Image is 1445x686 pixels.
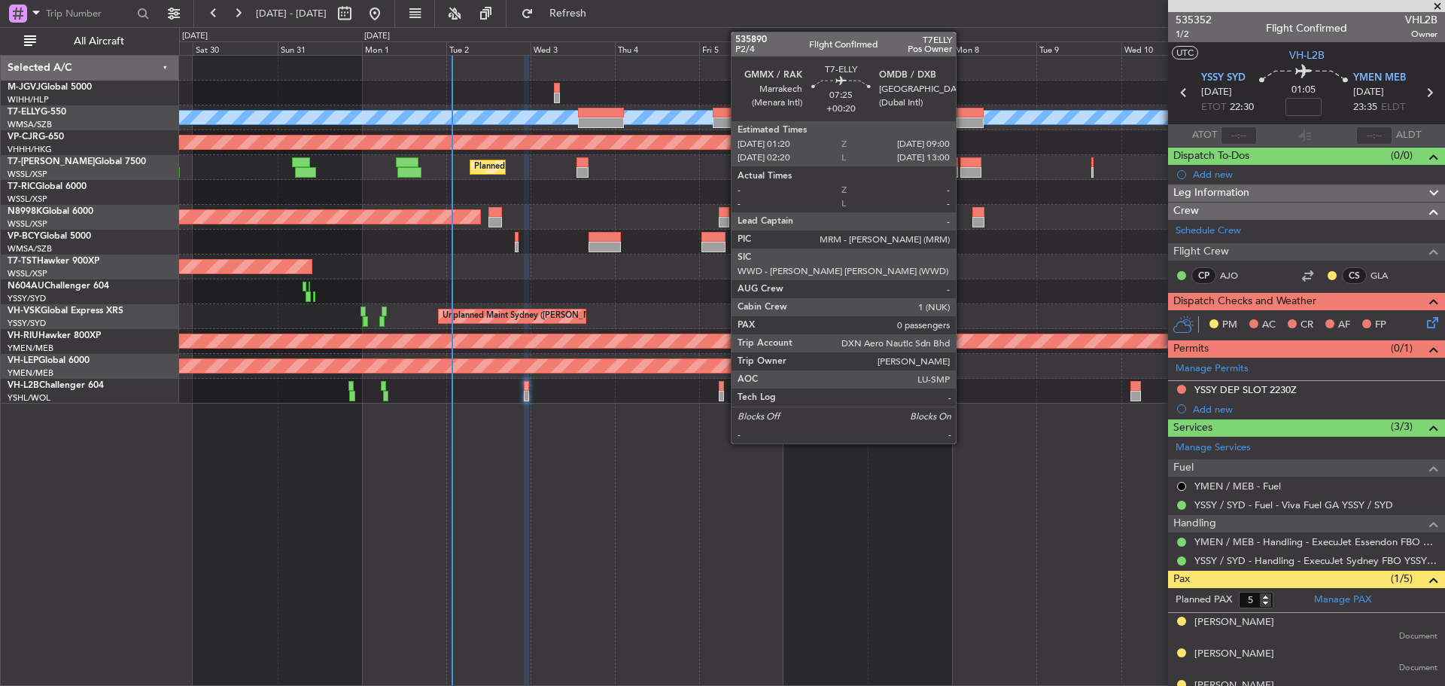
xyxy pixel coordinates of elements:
[1201,100,1226,115] span: ETOT
[1193,168,1437,181] div: Add new
[1405,12,1437,28] span: VHL2B
[8,108,66,117] a: T7-ELLYG-550
[256,7,327,20] span: [DATE] - [DATE]
[8,169,47,180] a: WSSL/XSP
[8,257,37,266] span: T7-TST
[1222,318,1237,333] span: PM
[443,305,628,328] div: Unplanned Maint Sydney ([PERSON_NAME] Intl)
[1194,554,1437,567] a: YSSY / SYD - Handling - ExecuJet Sydney FBO YSSY / SYD
[1391,148,1413,163] span: (0/0)
[8,133,38,142] span: VP-CJR
[1173,293,1316,310] span: Dispatch Checks and Weather
[1176,28,1212,41] span: 1/2
[8,243,52,255] a: WMSA/SZB
[1173,184,1249,202] span: Leg Information
[1381,100,1405,115] span: ELDT
[278,41,362,55] div: Sun 31
[1173,515,1216,532] span: Handling
[1220,269,1254,282] a: AJO
[8,392,50,404] a: YSHL/WOL
[8,207,42,216] span: N8998K
[1391,340,1413,356] span: (0/1)
[1201,85,1232,100] span: [DATE]
[1176,593,1232,608] label: Planned PAX
[531,41,615,55] div: Wed 3
[1176,224,1241,239] a: Schedule Crew
[1121,41,1206,55] div: Wed 10
[8,232,91,241] a: VP-BCYGlobal 5000
[1375,318,1386,333] span: FP
[8,367,53,379] a: YMEN/MEB
[8,232,40,241] span: VP-BCY
[8,218,47,230] a: WSSL/XSP
[1353,100,1377,115] span: 23:35
[1173,243,1229,261] span: Flight Crew
[615,41,699,55] div: Thu 4
[362,41,446,55] div: Mon 1
[1194,383,1297,396] div: YSSY DEP SLOT 2230Z
[1173,203,1199,220] span: Crew
[783,41,868,55] div: Sat 6
[17,29,163,53] button: All Aircraft
[39,36,159,47] span: All Aircraft
[1338,318,1350,333] span: AF
[1230,100,1254,115] span: 22:30
[868,41,952,55] div: Sun 7
[1191,267,1216,284] div: CP
[1291,83,1316,98] span: 01:05
[1194,480,1281,492] a: YMEN / MEB - Fuel
[8,83,92,92] a: M-JGVJGlobal 5000
[1201,71,1246,86] span: YSSY SYD
[8,293,46,304] a: YSSY/SYD
[8,381,104,390] a: VH-L2BChallenger 604
[1176,361,1249,377] a: Manage Permits
[1173,459,1194,477] span: Fuel
[1370,269,1404,282] a: GLA
[8,182,35,191] span: T7-RIC
[8,282,44,291] span: N604AU
[1300,318,1313,333] span: CR
[1172,46,1198,59] button: UTC
[8,94,49,105] a: WIHH/HLP
[8,331,101,340] a: VH-RIUHawker 800XP
[1221,127,1257,145] input: --:--
[8,306,123,316] a: VH-VSKGlobal Express XRS
[1173,148,1249,165] span: Dispatch To-Dos
[8,182,87,191] a: T7-RICGlobal 6000
[8,119,52,130] a: WMSA/SZB
[8,144,52,155] a: VHHH/HKG
[46,2,132,25] input: Trip Number
[514,2,604,26] button: Refresh
[1353,85,1384,100] span: [DATE]
[1036,41,1121,55] div: Tue 9
[1194,498,1393,511] a: YSSY / SYD - Fuel - Viva Fuel GA YSSY / SYD
[952,41,1036,55] div: Mon 8
[1176,12,1212,28] span: 535352
[8,282,109,291] a: N604AUChallenger 604
[1405,28,1437,41] span: Owner
[8,318,46,329] a: YSSY/SYD
[1289,47,1325,63] span: VH-L2B
[8,207,93,216] a: N8998KGlobal 6000
[1194,535,1437,548] a: YMEN / MEB - Handling - ExecuJet Essendon FBO YMEN / MEB
[1396,128,1421,143] span: ALDT
[474,156,622,178] div: Planned Maint Dubai (Al Maktoum Intl)
[1262,318,1276,333] span: AC
[1342,267,1367,284] div: CS
[364,30,390,43] div: [DATE]
[537,8,600,19] span: Refresh
[1173,571,1190,588] span: Pax
[1353,71,1406,86] span: YMEN MEB
[8,157,95,166] span: T7-[PERSON_NAME]
[1194,647,1274,662] div: [PERSON_NAME]
[8,381,39,390] span: VH-L2B
[182,30,208,43] div: [DATE]
[1399,630,1437,643] span: Document
[8,306,41,316] span: VH-VSK
[1391,419,1413,434] span: (3/3)
[8,356,38,365] span: VH-LEP
[1399,662,1437,675] span: Document
[8,194,47,205] a: WSSL/XSP
[741,305,776,328] div: No Crew
[8,343,53,354] a: YMEN/MEB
